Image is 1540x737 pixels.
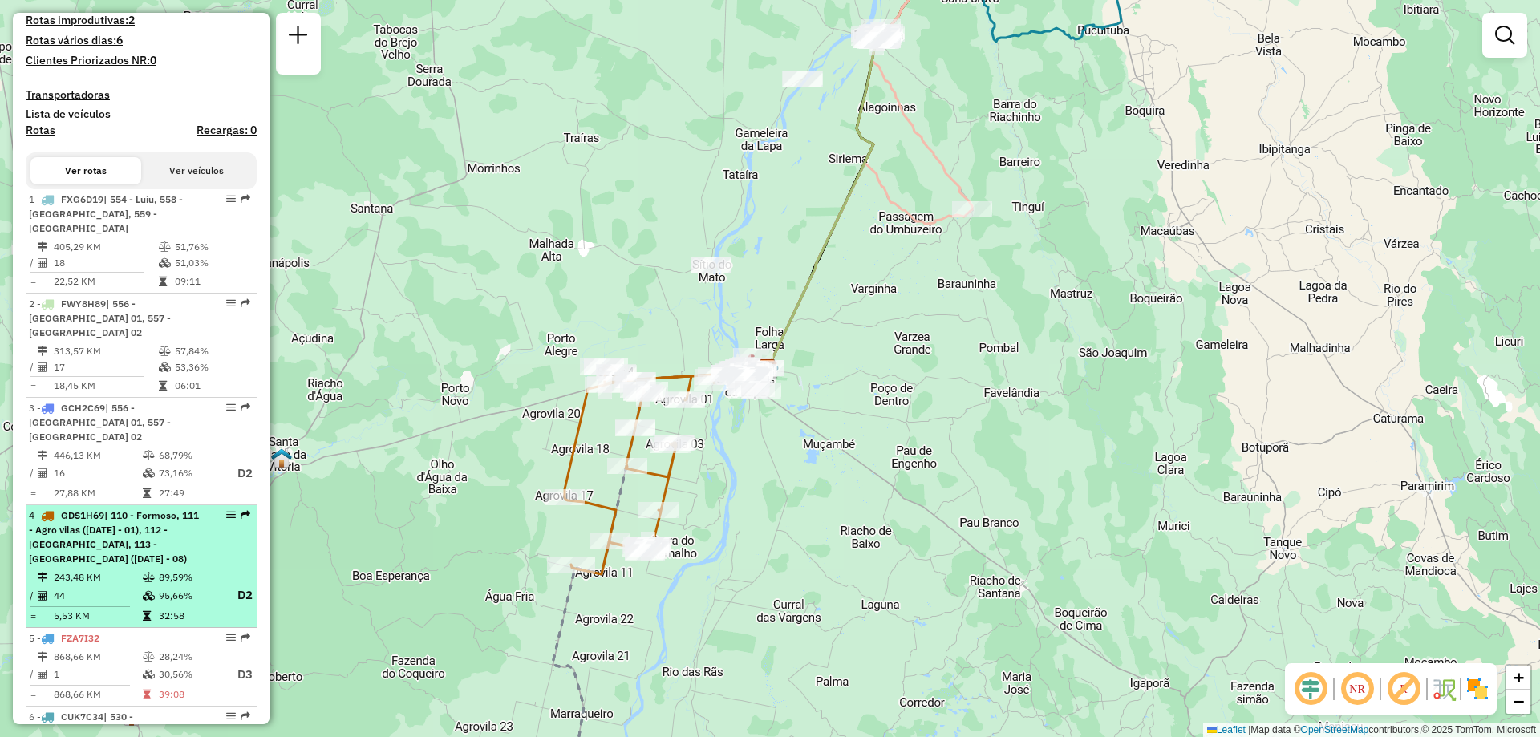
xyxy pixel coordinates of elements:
span: FWY8H89 [61,298,106,310]
span: FXG6D19 [61,193,103,205]
i: % de utilização do peso [159,346,171,356]
td: 313,57 KM [53,343,158,359]
td: 95,66% [158,585,222,605]
div: Atividade não roteirizada - EDIVALDO CAVALCANTE DE LIMA [691,257,731,273]
td: 5,53 KM [53,608,142,624]
i: % de utilização do peso [143,573,155,582]
a: Exibir filtros [1489,19,1521,51]
img: Fluxo de ruas [1431,676,1457,702]
td: 57,84% [174,343,250,359]
em: Rota exportada [241,633,250,642]
span: 5 - [29,632,99,644]
h4: Rotas vários dias: [26,34,257,47]
img: Exibir/Ocultar setores [1465,676,1490,702]
a: Zoom in [1506,666,1530,690]
span: | 556 - [GEOGRAPHIC_DATA] 01, 557 - [GEOGRAPHIC_DATA] 02 [29,298,171,338]
td: 44 [53,585,142,605]
td: 446,13 KM [53,447,142,464]
h4: Transportadoras [26,88,257,102]
td: = [29,608,37,624]
td: 73,16% [158,464,222,484]
td: 1 [53,665,142,685]
img: CDD Lapa [757,358,778,379]
em: Opções [226,403,236,412]
i: Tempo total em rota [143,690,151,699]
div: Atividade não roteirizada - ALIOMAR GOMES DE OLIVEIRA [860,26,900,43]
td: 405,29 KM [53,239,158,255]
td: 28,24% [158,649,222,665]
em: Opções [226,633,236,642]
i: Tempo total em rota [143,611,151,621]
td: 32:58 [158,608,222,624]
span: 2 - [29,298,171,338]
i: Distância Total [38,573,47,582]
i: % de utilização do peso [143,451,155,460]
i: % de utilização da cubagem [143,670,155,679]
i: % de utilização da cubagem [159,362,171,372]
td: 53,36% [174,359,250,375]
a: Nova sessão e pesquisa [282,19,314,55]
h4: Recargas: 0 [197,124,257,137]
span: − [1514,691,1524,711]
td: = [29,273,37,290]
td: / [29,665,37,685]
i: % de utilização do peso [143,652,155,662]
p: D3 [224,666,253,684]
em: Opções [226,298,236,308]
td: 51,76% [174,239,250,255]
td: 06:01 [174,378,250,394]
button: Ver veículos [141,157,252,184]
td: 89,59% [158,569,222,585]
td: 16 [53,464,142,484]
strong: 0 [150,53,156,67]
td: / [29,359,37,375]
em: Rota exportada [241,510,250,520]
td: 22,52 KM [53,273,158,290]
span: CUK7C34 [61,711,103,723]
em: Rota exportada [241,298,250,308]
i: Total de Atividades [38,591,47,601]
td: 18 [53,255,158,271]
em: Opções [226,711,236,721]
i: Distância Total [38,346,47,356]
i: % de utilização do peso [159,242,171,252]
td: 17 [53,359,158,375]
i: Tempo total em rota [159,277,167,286]
p: D2 [224,464,253,483]
a: Leaflet [1207,724,1246,735]
td: 868,66 KM [53,649,142,665]
em: Opções [226,194,236,204]
td: 30,56% [158,665,222,685]
i: % de utilização da cubagem [159,258,171,268]
td: 243,48 KM [53,569,142,585]
i: % de utilização da cubagem [143,591,155,601]
span: GCH2C69 [61,402,105,414]
em: Rota exportada [241,403,250,412]
td: / [29,585,37,605]
h4: Lista de veículos [26,107,257,121]
strong: 6 [116,33,123,47]
td: = [29,686,37,703]
i: % de utilização da cubagem [143,468,155,478]
span: FZA7I32 [61,632,99,644]
td: = [29,378,37,394]
i: Tempo total em rota [159,381,167,391]
span: 4 - [29,509,199,565]
div: Atividade não roteirizada - FABIO JOSE PEREIRA LIMA [727,372,768,388]
img: RT PA - Santa Maria da Vitória [271,447,292,468]
i: Total de Atividades [38,670,47,679]
a: Zoom out [1506,690,1530,714]
strong: 2 [128,13,135,27]
span: | 554 - Luiu, 558 - [GEOGRAPHIC_DATA], 559 - [GEOGRAPHIC_DATA] [29,193,183,234]
div: Atividade não roteirizada - IRANY GOMES FARIAS [782,71,822,87]
span: | 110 - Formoso, 111 - Agro vilas ([DATE] - 01), 112 - [GEOGRAPHIC_DATA], 113 - [GEOGRAPHIC_DATA]... [29,509,199,565]
td: / [29,255,37,271]
td: = [29,485,37,501]
span: | 556 - [GEOGRAPHIC_DATA] 01, 557 - [GEOGRAPHIC_DATA] 02 [29,402,171,443]
span: + [1514,667,1524,687]
a: Rotas [26,124,55,137]
h4: Rotas improdutivas: [26,14,257,27]
td: 27:49 [158,485,222,501]
span: 1 - [29,193,183,234]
